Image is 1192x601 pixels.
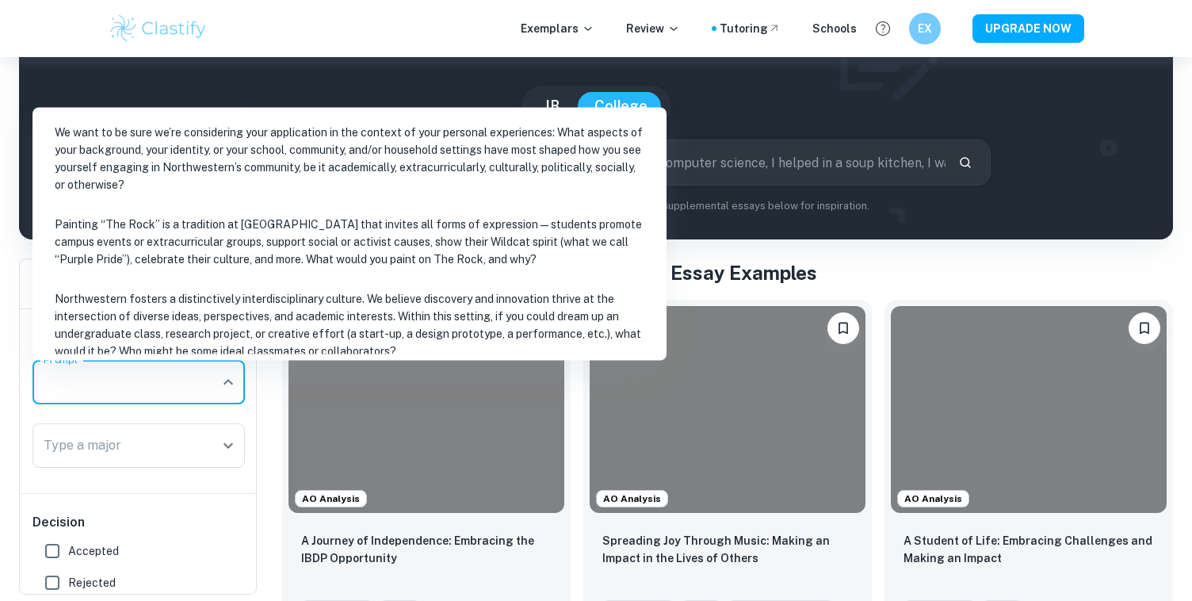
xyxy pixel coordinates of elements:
[952,149,979,176] button: Search
[602,532,853,567] p: Spreading Joy Through Music: Making an Impact in the Lives of Others
[812,20,857,37] a: Schools
[68,542,119,560] span: Accepted
[521,20,594,37] p: Exemplars
[296,492,366,506] span: AO Analysis
[32,513,245,532] h6: Decision
[626,20,680,37] p: Review
[39,205,660,277] li: Painting “The Rock” is a tradition at [GEOGRAPHIC_DATA] that invites all forms of expression—stud...
[282,258,1173,287] h1: All Northwestern University Supplemental Essay Examples
[720,20,781,37] a: Tutoring
[972,14,1084,43] button: UPGRADE NOW
[579,92,663,121] button: College
[916,20,934,37] h6: EX
[32,198,1160,214] p: Not sure what to search for? You can always look through our example supplemental essays below fo...
[904,532,1154,567] p: A Student of Life: Embracing Challenges and Making an Impact
[898,492,968,506] span: AO Analysis
[909,13,941,44] button: EX
[529,92,575,121] button: IB
[301,532,552,567] p: A Journey of Independence: Embracing the IBDP Opportunity
[869,15,896,42] button: Help and Feedback
[827,312,859,344] button: Bookmark
[1129,312,1160,344] button: Bookmark
[217,434,239,457] button: Open
[108,13,208,44] img: Clastify logo
[217,371,239,393] button: Close
[68,574,116,591] span: Rejected
[39,280,660,369] li: Northwestern fosters a distinctively interdisciplinary culture. We believe discovery and innovati...
[518,140,946,185] input: E.g. I want to major in computer science, I helped in a soup kitchen, I want to join the debate t...
[39,113,660,202] li: We want to be sure we’re considering your application in the context of your personal experiences...
[597,492,667,506] span: AO Analysis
